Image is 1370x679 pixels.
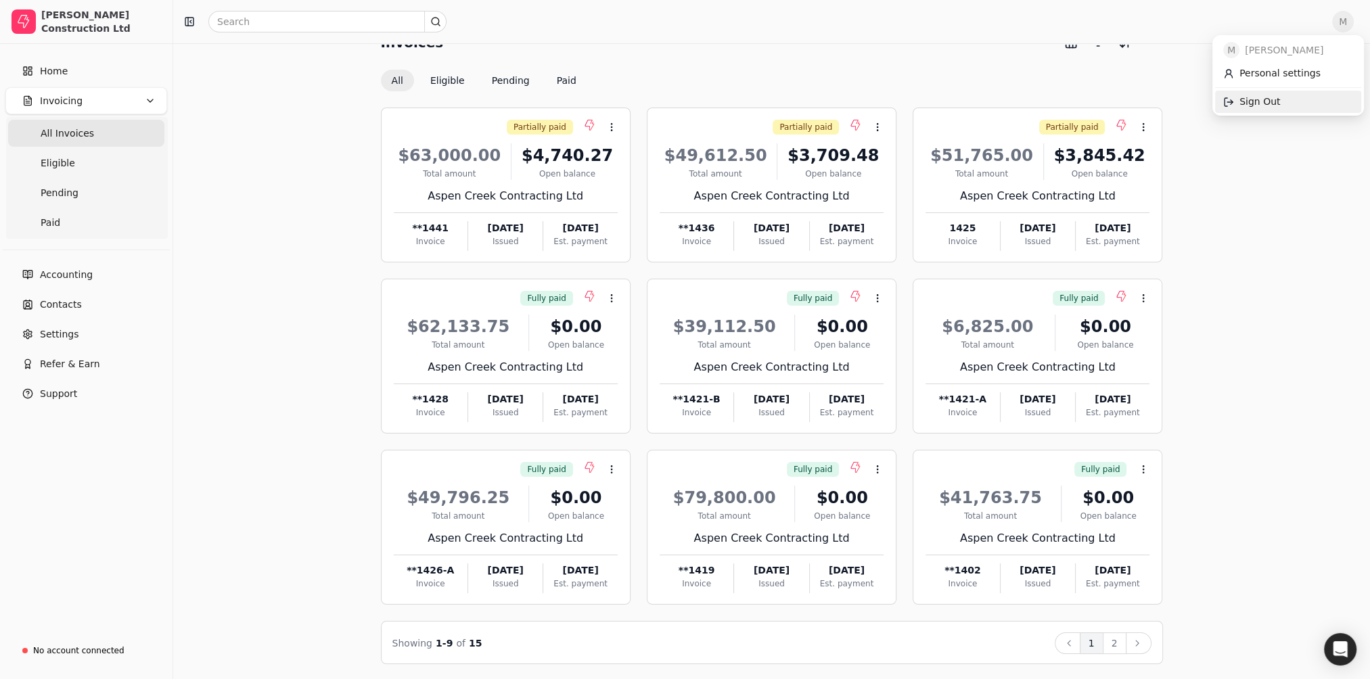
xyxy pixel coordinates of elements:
div: Issued [468,578,543,590]
a: Eligible [8,149,164,177]
div: Aspen Creek Contracting Ltd [926,359,1149,375]
span: Fully paid [1059,292,1098,304]
span: Paid [41,216,60,230]
div: Total amount [394,339,524,351]
button: M [1332,11,1354,32]
div: Invoice [926,578,999,590]
div: Invoice filter options [381,70,587,91]
span: All Invoices [41,126,94,141]
div: Est. payment [543,235,617,248]
div: Invoice [926,235,999,248]
button: Eligible [419,70,476,91]
span: Settings [40,327,78,342]
div: Open balance [1049,168,1150,180]
div: Total amount [660,168,772,180]
a: Contacts [5,291,167,318]
span: Home [40,64,68,78]
div: [DATE] [468,221,543,235]
div: Aspen Creek Contracting Ltd [926,188,1149,204]
div: $39,112.50 [660,314,790,339]
div: Invoice [394,235,467,248]
span: Invoicing [40,94,83,108]
div: 1425 [926,221,999,235]
div: Aspen Creek Contracting Ltd [394,359,618,375]
div: Issued [468,235,543,248]
button: Invoicing [5,87,167,114]
button: 1 [1080,632,1103,654]
div: [DATE] [734,221,808,235]
span: Personal settings [1239,66,1321,80]
div: Open Intercom Messenger [1324,633,1356,665]
div: [DATE] [810,392,884,406]
div: $51,765.00 [926,143,1038,168]
span: Fully paid [794,463,832,475]
div: Invoice [660,578,733,590]
div: Open balance [534,510,618,522]
div: Issued [734,578,808,590]
a: Home [5,57,167,85]
div: Issued [1001,578,1075,590]
div: $4,740.27 [517,143,618,168]
span: Partially paid [1046,121,1099,133]
div: Issued [468,406,543,419]
span: Accounting [40,268,93,282]
div: Total amount [926,168,1038,180]
div: [DATE] [543,392,617,406]
div: $62,133.75 [394,314,524,339]
div: Invoice [394,406,467,419]
div: Invoice [660,235,733,248]
div: $0.00 [800,486,884,510]
div: $0.00 [534,486,618,510]
span: 15 [469,638,482,649]
div: $0.00 [1067,486,1150,510]
span: Fully paid [527,463,566,475]
a: Paid [8,209,164,236]
span: Fully paid [794,292,832,304]
div: Total amount [926,339,1049,351]
span: Fully paid [1081,463,1120,475]
div: $63,000.00 [394,143,506,168]
div: $0.00 [534,314,618,339]
div: Est. payment [1076,235,1149,248]
div: Invoice [660,406,733,419]
span: Partially paid [513,121,566,133]
span: 1 - 9 [436,638,453,649]
div: $79,800.00 [660,486,790,510]
div: Est. payment [543,578,617,590]
div: Est. payment [1076,406,1149,419]
div: Invoice [926,406,999,419]
div: $49,796.25 [394,486,524,510]
button: Support [5,380,167,407]
span: Pending [41,186,78,200]
span: Partially paid [779,121,832,133]
div: [DATE] [810,563,884,578]
div: Issued [734,406,808,419]
div: Total amount [394,168,506,180]
a: Settings [5,321,167,348]
div: Open balance [800,510,884,522]
div: [PERSON_NAME] Construction Ltd [41,8,161,35]
div: [DATE] [543,563,617,578]
div: $3,845.42 [1049,143,1150,168]
div: Aspen Creek Contracting Ltd [660,359,884,375]
button: 2 [1103,632,1126,654]
div: [DATE] [468,563,543,578]
div: [DATE] [810,221,884,235]
div: Total amount [660,510,790,522]
div: [DATE] [1076,392,1149,406]
div: $0.00 [800,314,884,339]
div: Open balance [1067,510,1150,522]
span: Showing [392,638,432,649]
div: Invoice [394,578,467,590]
span: Contacts [40,298,82,312]
div: [DATE] [734,563,808,578]
div: $41,763.75 [926,486,1055,510]
span: M [1223,42,1239,58]
div: [DATE] [1076,563,1149,578]
div: Total amount [394,510,524,522]
div: Total amount [926,510,1055,522]
div: Issued [1001,406,1075,419]
span: [PERSON_NAME] [1245,43,1323,57]
div: M [1212,35,1364,116]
